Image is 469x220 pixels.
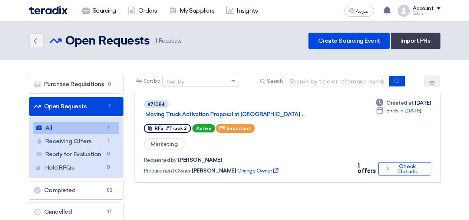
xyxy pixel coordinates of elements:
[155,37,182,45] span: Requests
[398,5,410,17] img: profile_test.png
[33,161,119,174] a: Hold RFQs
[155,126,164,131] span: RFx
[163,3,220,19] a: My Suppliers
[144,138,185,150] span: Marketing
[166,126,186,131] span: #Truck 2
[104,137,113,145] span: 1
[220,3,264,19] a: Insights
[33,135,119,148] a: Receiving Offers
[227,126,250,131] span: Important
[144,156,176,164] span: Requested by
[344,5,374,17] button: العربية
[65,34,150,49] h2: Open Requests
[105,208,114,216] span: 17
[413,6,434,12] div: Account
[237,167,280,175] span: Change Owner
[192,167,236,175] span: [PERSON_NAME]
[145,111,331,118] a: Moving Truck Activation Proposal at [GEOGRAPHIC_DATA] ...
[104,150,113,158] span: 0
[285,76,389,87] input: Search by title or reference number
[386,107,404,115] span: Ends In
[29,97,123,116] a: Open Requests1
[143,77,160,85] span: Sort by
[378,162,431,175] button: Check Details
[192,124,215,132] span: Active
[356,9,370,14] span: العربية
[122,3,163,19] a: Orders
[391,33,440,49] a: Import PRs
[105,103,114,110] span: 1
[148,102,165,107] div: #71084
[155,37,157,44] span: 1
[104,164,113,171] span: 0
[105,81,114,88] span: 0
[413,12,440,16] div: Eslam
[29,75,123,93] a: Purchase Requisitions0
[267,77,283,85] span: Search
[105,187,114,194] span: 82
[76,3,122,19] a: Sourcing
[386,99,413,107] span: Created at
[308,33,390,49] a: Create Sourcing Event
[29,6,67,14] img: Teradix logo
[376,99,431,107] div: [DATE]
[376,107,421,115] div: [DATE]
[104,124,113,132] span: 1
[33,122,119,134] a: All
[144,167,191,175] span: Procurement Owner
[357,162,376,174] span: 1 offers
[166,78,184,86] div: Sort by
[29,181,123,200] a: Completed82
[33,148,119,161] a: Ready for Evaluation
[178,156,222,164] span: [PERSON_NAME]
